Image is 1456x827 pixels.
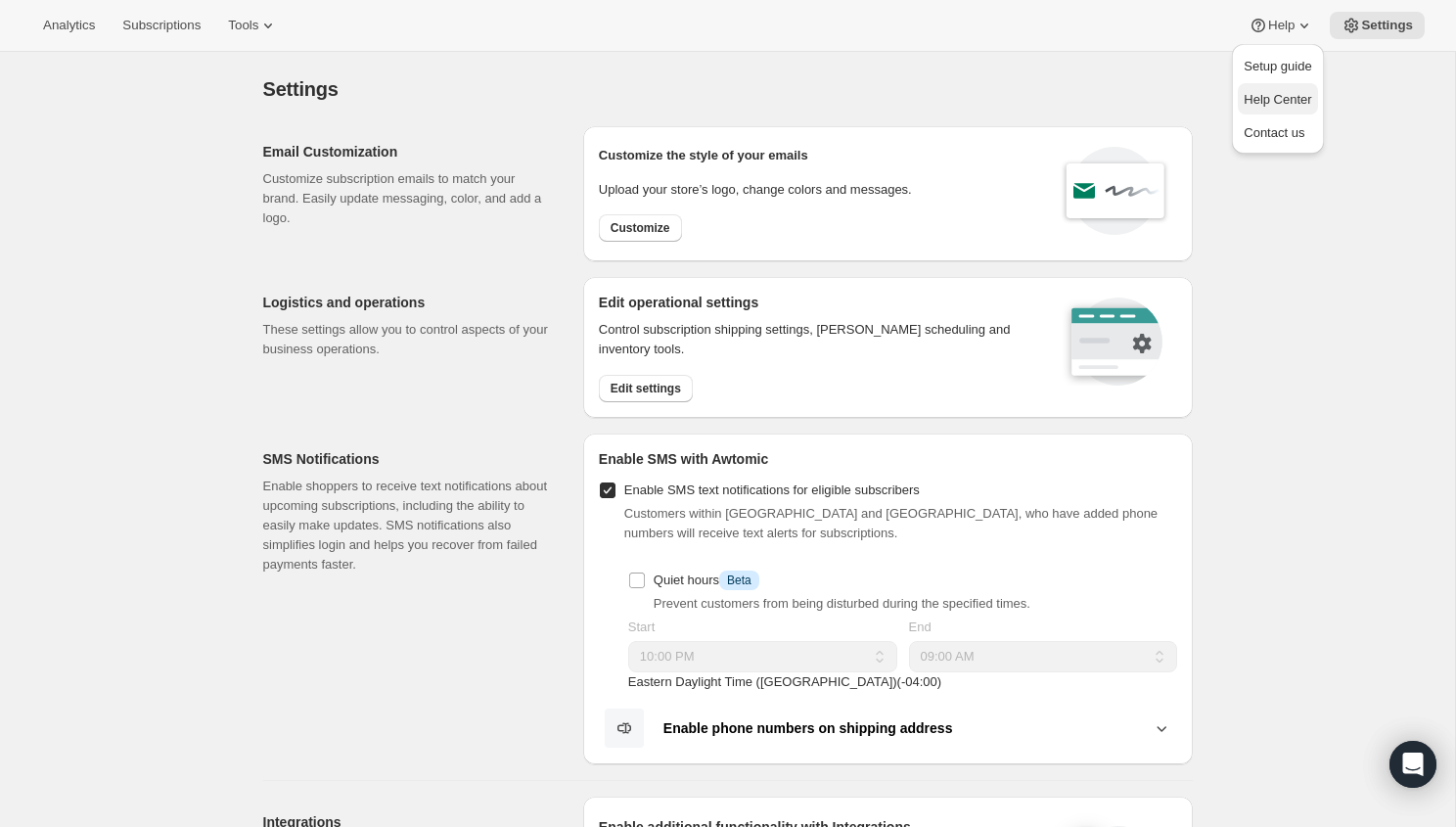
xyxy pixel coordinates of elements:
[654,573,759,587] span: Quiet hours
[43,18,95,33] span: Analytics
[1244,125,1304,140] span: Contact us
[1389,741,1436,788] div: Open Intercom Messenger
[1238,83,1317,115] a: Help Center
[1330,12,1425,39] button: Settings
[31,12,107,39] button: Analytics
[1244,59,1311,73] span: Setup guide
[1238,116,1317,148] a: Contact us
[1238,50,1317,81] button: Setup guide
[599,708,1177,749] button: Enable phone numbers on shipping address
[628,672,1177,692] p: Eastern Daylight Time ([GEOGRAPHIC_DATA]) ( -04 : 00 )
[599,146,808,165] p: Customize the style of your emails
[263,449,552,469] h2: SMS Notifications
[599,293,1036,312] h2: Edit operational settings
[263,293,552,312] h2: Logistics and operations
[909,620,932,634] span: End
[216,12,290,39] button: Tools
[599,214,682,242] button: Customize
[628,620,655,634] span: Start
[611,381,681,396] span: Edit settings
[1244,92,1311,107] span: Help Center
[263,477,552,574] p: Enable shoppers to receive text notifications about upcoming subscriptions, including the ability...
[263,142,552,161] h2: Email Customization
[624,506,1158,540] span: Customers within [GEOGRAPHIC_DATA] and [GEOGRAPHIC_DATA], who have added phone numbers will recei...
[599,320,1036,359] p: Control subscription shipping settings, [PERSON_NAME] scheduling and inventory tools.
[1268,18,1295,33] span: Help
[599,449,1177,469] h2: Enable SMS with Awtomic
[624,482,920,497] span: Enable SMS text notifications for eligible subscribers
[599,375,693,402] button: Edit settings
[599,180,912,200] p: Upload your store’s logo, change colors and messages.
[263,78,339,100] span: Settings
[263,320,552,359] p: These settings allow you to control aspects of your business operations.
[727,573,751,588] span: Beta
[111,12,212,39] button: Subscriptions
[654,596,1030,611] span: Prevent customers from being disturbed during the specified times.
[663,720,953,736] b: Enable phone numbers on shipping address
[263,169,552,228] p: Customize subscription emails to match your brand. Easily update messaging, color, and add a logo.
[122,18,201,33] span: Subscriptions
[1237,12,1326,39] button: Help
[611,220,670,236] span: Customize
[1361,18,1413,33] span: Settings
[228,18,258,33] span: Tools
